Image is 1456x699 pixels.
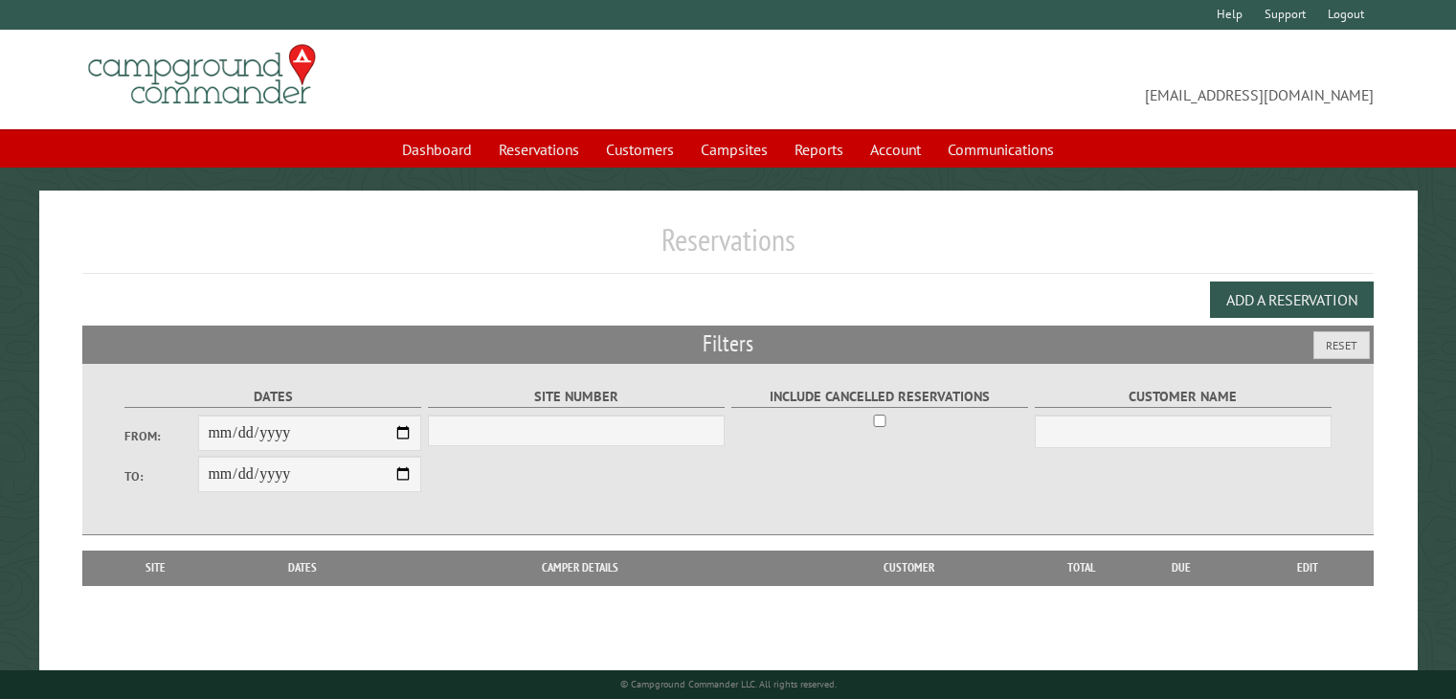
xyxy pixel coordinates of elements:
th: Dates [219,551,386,585]
th: Customer [774,551,1043,585]
label: Site Number [428,386,726,408]
th: Site [92,551,219,585]
button: Reset [1313,331,1370,359]
th: Total [1043,551,1120,585]
a: Customers [594,131,685,168]
label: Dates [124,386,422,408]
label: To: [124,467,199,485]
a: Account [859,131,932,168]
h2: Filters [82,326,1374,362]
a: Dashboard [391,131,483,168]
a: Communications [936,131,1065,168]
h1: Reservations [82,221,1374,274]
label: Include Cancelled Reservations [731,386,1029,408]
a: Reservations [487,131,591,168]
label: Customer Name [1035,386,1333,408]
th: Edit [1243,551,1374,585]
label: From: [124,427,199,445]
a: Reports [783,131,855,168]
small: © Campground Commander LLC. All rights reserved. [620,678,837,690]
th: Due [1120,551,1243,585]
a: Campsites [689,131,779,168]
span: [EMAIL_ADDRESS][DOMAIN_NAME] [728,53,1374,106]
img: Campground Commander [82,37,322,112]
button: Add a Reservation [1210,282,1374,318]
th: Camper Details [386,551,774,585]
